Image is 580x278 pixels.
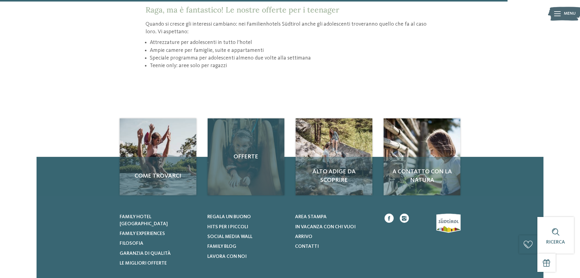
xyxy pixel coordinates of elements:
a: Family hotel [GEOGRAPHIC_DATA] [120,214,200,227]
li: Ampie camere per famiglie, suite e appartamenti [150,47,434,54]
a: Lavora con noi [207,253,287,260]
img: Progettate delle vacanze con i vostri figli teenager? [296,118,372,195]
span: Regala un buono [207,215,251,219]
li: Attrezzature per adolescenti in tutto l’hotel [150,39,434,46]
span: Social Media Wall [207,234,252,239]
span: Le migliori offerte [120,261,167,266]
p: Quando si cresce gli interessi cambiano: nei Familienhotels Südtirol anche gli adolescenti trover... [146,20,435,36]
span: Come trovarci [126,172,190,180]
a: Progettate delle vacanze con i vostri figli teenager? A contatto con la natura [384,118,460,195]
a: Progettate delle vacanze con i vostri figli teenager? Alto Adige da scoprire [296,118,372,195]
a: Progettate delle vacanze con i vostri figli teenager? Come trovarci [120,118,196,195]
span: Offerte [214,153,278,161]
span: Family Blog [207,244,236,249]
img: Progettate delle vacanze con i vostri figli teenager? [384,118,460,195]
span: Filosofia [120,241,143,246]
a: Progettate delle vacanze con i vostri figli teenager? Offerte [208,118,284,195]
span: Area stampa [295,215,327,219]
span: Ricerca [546,240,565,245]
a: Social Media Wall [207,233,287,240]
li: Speciale programma per adolescenti almeno due volte alla settimana [150,54,434,62]
span: Hits per i piccoli [207,225,248,229]
a: Area stampa [295,214,375,220]
a: Family Blog [207,243,287,250]
span: Family experiences [120,231,165,236]
a: Regala un buono [207,214,287,220]
a: Garanzia di qualità [120,250,200,257]
span: Arrivo [295,234,312,239]
span: Contatti [295,244,319,249]
span: Garanzia di qualità [120,251,171,256]
span: Lavora con noi [207,254,247,259]
span: A contatto con la natura [390,168,454,185]
a: Filosofia [120,240,200,247]
a: Le migliori offerte [120,260,200,267]
img: Progettate delle vacanze con i vostri figli teenager? [120,118,196,195]
a: Hits per i piccoli [207,224,287,230]
a: Arrivo [295,233,375,240]
a: Contatti [295,243,375,250]
a: Family experiences [120,230,200,237]
span: Raga, ma è fantastico! Le nostre offerte per i teenager [146,5,339,15]
a: In vacanza con chi vuoi [295,224,375,230]
span: Alto Adige da scoprire [302,168,366,185]
li: Teenie only: aree solo per ragazzi [150,62,434,70]
span: Family hotel [GEOGRAPHIC_DATA] [120,215,168,226]
span: In vacanza con chi vuoi [295,225,356,229]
